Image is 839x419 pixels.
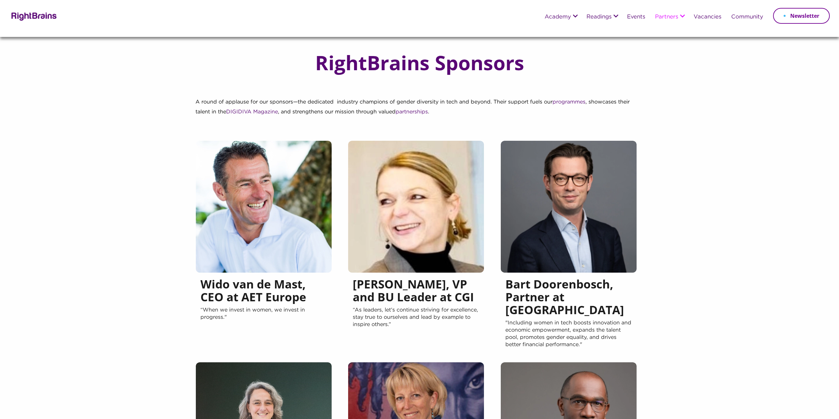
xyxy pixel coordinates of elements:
[773,8,830,24] a: Newsletter
[200,278,327,307] h5: Wido van de Mast, CEO at AET Europe
[545,14,571,20] a: Academy
[396,109,428,114] a: partnerships
[353,307,479,343] p: “As leaders, let’s continue striving for excellence, stay true to ourselves and lead by example t...
[731,14,763,20] a: Community
[627,14,645,20] a: Events
[195,97,644,124] p: A round of applause for our sponsors—the dedicated industry champions of gender diversity in tech...
[586,14,612,20] a: Readings
[353,278,479,307] h5: [PERSON_NAME], VP and BU Leader at CGI
[226,109,278,114] a: DIGIDIVA Magazine
[694,14,721,20] a: Vacancies
[655,14,678,20] a: Partners
[200,307,327,343] p: “When we invest in women, we invest in progress."
[302,52,537,74] h1: RightBrains Sponsors
[553,100,585,105] a: programmes
[505,319,632,356] p: "Including women in tech boosts innovation and economic empowerment, expands the talent pool, pro...
[9,11,57,21] img: Rightbrains
[505,278,632,319] h5: Bart Doorenbosch, Partner at [GEOGRAPHIC_DATA]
